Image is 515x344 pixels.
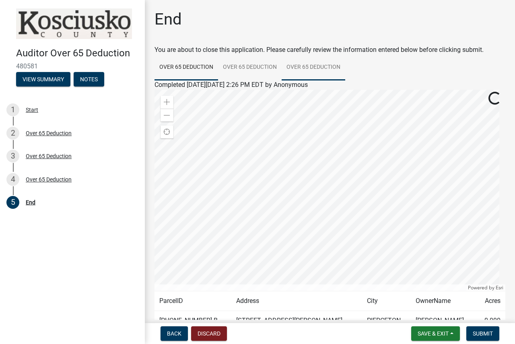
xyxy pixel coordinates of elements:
[496,285,503,290] a: Esri
[16,8,132,39] img: Kosciusko County, Indiana
[74,72,104,87] button: Notes
[26,107,38,113] div: Start
[154,311,231,331] td: [PHONE_NUMBER].B
[411,326,460,341] button: Save & Exit
[26,153,72,159] div: Over 65 Deduction
[362,291,411,311] td: City
[218,55,282,80] a: Over 65 Deduction
[6,173,19,186] div: 4
[16,72,70,87] button: View Summary
[16,76,70,83] wm-modal-confirm: Summary
[167,330,181,337] span: Back
[418,330,449,337] span: Save & Exit
[282,55,345,80] a: Over 65 Deduction
[362,311,411,331] td: PIERCETON
[231,311,362,331] td: [STREET_ADDRESS][PERSON_NAME]
[161,326,188,341] button: Back
[231,291,362,311] td: Address
[161,126,173,138] div: Find my location
[161,109,173,122] div: Zoom out
[476,291,505,311] td: Acres
[154,291,231,311] td: ParcelID
[466,284,505,291] div: Powered by
[16,47,138,59] h4: Auditor Over 65 Deduction
[473,330,493,337] span: Submit
[26,130,72,136] div: Over 65 Deduction
[154,10,182,29] h1: End
[154,81,308,89] span: Completed [DATE][DATE] 2:26 PM EDT by Anonymous
[6,150,19,163] div: 3
[26,200,35,205] div: End
[476,311,505,331] td: 0.000
[6,103,19,116] div: 1
[26,177,72,182] div: Over 65 Deduction
[16,62,129,70] span: 480581
[411,311,476,331] td: [PERSON_NAME]
[6,127,19,140] div: 2
[154,55,218,80] a: Over 65 Deduction
[161,96,173,109] div: Zoom in
[466,326,499,341] button: Submit
[191,326,227,341] button: Discard
[74,76,104,83] wm-modal-confirm: Notes
[6,196,19,209] div: 5
[411,291,476,311] td: OwnerName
